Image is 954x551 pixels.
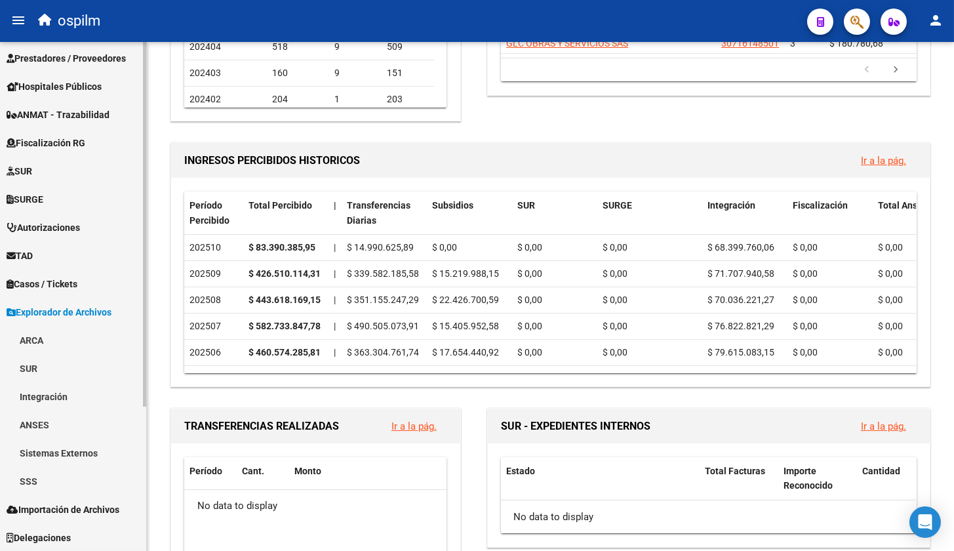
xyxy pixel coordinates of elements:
[347,295,419,305] span: $ 351.155.247,29
[928,12,944,28] mat-icon: person
[248,242,315,253] strong: $ 83.390.385,95
[248,200,312,211] span: Total Percibido
[790,38,795,49] span: 3
[878,268,903,279] span: $ 0,00
[501,457,700,500] datatable-header-cell: Estado
[7,79,102,94] span: Hospitales Públicos
[334,66,376,81] div: 9
[793,347,818,357] span: $ 0,00
[242,466,264,476] span: Cant.
[707,242,774,253] span: $ 68.399.760,06
[189,319,238,334] div: 202507
[603,242,627,253] span: $ 0,00
[189,466,222,476] span: Período
[391,420,437,432] a: Ir a la pág.
[334,295,336,305] span: |
[248,347,321,357] strong: $ 460.574.285,81
[517,321,542,331] span: $ 0,00
[793,268,818,279] span: $ 0,00
[342,192,427,235] datatable-header-cell: Transferencias Diarias
[7,108,109,122] span: ANMAT - Trazabilidad
[517,242,542,253] span: $ 0,00
[387,92,429,107] div: 203
[184,457,237,485] datatable-header-cell: Período
[517,200,535,211] span: SUR
[7,220,80,235] span: Autorizaciones
[878,295,903,305] span: $ 0,00
[184,420,339,432] span: TRANSFERENCIAS REALIZADAS
[184,154,360,167] span: INGRESOS PERCIBIDOS HISTORICOS
[432,200,473,211] span: Subsidios
[517,268,542,279] span: $ 0,00
[7,305,111,319] span: Explorador de Archivos
[272,39,325,54] div: 518
[883,63,908,77] a: go to next page
[784,466,833,491] span: Importe Reconocido
[334,321,336,331] span: |
[432,295,499,305] span: $ 22.426.700,59
[707,347,774,357] span: $ 79.615.083,15
[10,12,26,28] mat-icon: menu
[501,420,650,432] span: SUR - EXPEDIENTES INTERNOS
[700,457,778,500] datatable-header-cell: Total Facturas
[248,321,321,331] strong: $ 582.733.847,78
[878,321,903,331] span: $ 0,00
[347,200,410,226] span: Transferencias Diarias
[7,502,119,517] span: Importación de Archivos
[387,39,429,54] div: 509
[189,371,238,386] div: 202505
[334,347,336,357] span: |
[189,240,238,255] div: 202510
[850,148,917,173] button: Ir a la pág.
[294,466,321,476] span: Monto
[512,192,597,235] datatable-header-cell: SUR
[506,38,628,49] span: GLC OBRAS Y SERVICIOS SAS
[272,92,325,107] div: 204
[603,295,627,305] span: $ 0,00
[878,347,903,357] span: $ 0,00
[862,466,900,476] span: Cantidad
[506,466,535,476] span: Estado
[861,155,906,167] a: Ir a la pág.
[793,200,848,211] span: Fiscalización
[184,490,447,523] div: No data to display
[334,242,336,253] span: |
[243,192,328,235] datatable-header-cell: Total Percibido
[909,506,941,538] div: Open Intercom Messenger
[427,192,512,235] datatable-header-cell: Subsidios
[702,192,787,235] datatable-header-cell: Integración
[7,192,43,207] span: SURGE
[603,268,627,279] span: $ 0,00
[707,200,755,211] span: Integración
[7,277,77,291] span: Casos / Tickets
[861,420,906,432] a: Ir a la pág.
[721,38,779,49] span: 30716148501
[7,164,32,178] span: SUR
[58,7,100,35] span: ospilm
[603,347,627,357] span: $ 0,00
[189,94,221,104] span: 202402
[787,192,873,235] datatable-header-cell: Fiscalización
[189,345,238,360] div: 202506
[347,268,419,279] span: $ 339.582.185,58
[7,531,71,545] span: Delegaciones
[272,66,325,81] div: 160
[347,347,419,357] span: $ 363.304.761,74
[705,466,765,476] span: Total Facturas
[829,38,883,49] span: $ 180.780,68
[328,192,342,235] datatable-header-cell: |
[517,347,542,357] span: $ 0,00
[387,66,429,81] div: 151
[7,136,85,150] span: Fiscalización RG
[189,41,221,52] span: 202404
[517,295,542,305] span: $ 0,00
[878,242,903,253] span: $ 0,00
[184,192,243,235] datatable-header-cell: Período Percibido
[857,457,916,500] datatable-header-cell: Cantidad
[432,268,499,279] span: $ 15.219.988,15
[707,321,774,331] span: $ 76.822.821,29
[793,242,818,253] span: $ 0,00
[793,321,818,331] span: $ 0,00
[7,249,33,263] span: TAD
[189,200,229,226] span: Período Percibido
